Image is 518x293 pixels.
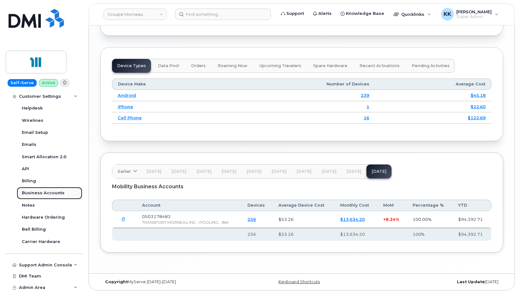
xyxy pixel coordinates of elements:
th: $13,634.20 [334,228,378,240]
span: 8.24% [386,217,399,222]
span: [DATE] [247,169,261,174]
span: Earlier [118,168,131,174]
th: $53.26 [273,228,334,240]
a: $13,634.20 [340,217,365,222]
div: Kristin Kammer-Grossman [437,8,503,21]
td: $94,392.71 [452,211,491,228]
td: $53.26 [273,211,334,228]
strong: Copyright [105,279,128,284]
span: Orders [191,63,206,68]
th: Average Cost [375,78,491,90]
a: $22.60 [471,104,486,109]
div: Mobility Business Accounts [112,179,491,195]
span: [DATE] [222,169,236,174]
span: Pending Activities [412,63,450,68]
input: Find something... [175,9,271,20]
a: Support [277,7,309,20]
a: 239 [361,93,369,98]
th: 256 [242,228,273,240]
a: $122.69 [468,115,486,120]
span: + [383,217,386,222]
span: [DATE] [346,169,361,174]
th: Number of Devices [223,78,375,90]
th: Device Make [112,78,223,90]
a: Alerts [309,7,336,20]
span: [DATE] [197,169,211,174]
td: 100.00% [407,211,452,228]
span: Upcoming Travelers [259,63,301,68]
span: [PERSON_NAME] [456,9,492,14]
th: Average Device Cost [273,200,334,211]
a: $45.18 [471,93,486,98]
div: [DATE] [369,279,503,284]
span: TRANSPORT MORNEAU INC - POOLING, [142,220,219,225]
strong: Last Update [457,279,485,284]
a: Keyboard Shortcuts [278,279,320,284]
div: Quicklinks [389,8,435,21]
span: [DATE] [147,169,161,174]
span: Quicklinks [401,12,424,17]
span: [DATE] [271,169,286,174]
a: Knowledge Base [336,7,389,20]
span: Alerts [318,10,332,17]
span: Support [286,10,304,17]
span: KK [444,10,451,18]
a: Cell Phone [118,115,142,120]
span: [DATE] [321,169,336,174]
a: 16 [364,115,369,120]
span: Roaming Now [218,63,247,68]
th: Monthly Cost [334,200,378,211]
th: MoM [378,200,407,211]
span: [DATE] [296,169,311,174]
th: 100% [407,228,452,240]
span: Bell [222,220,228,225]
a: 1 [366,104,369,109]
span: [DATE] [172,169,186,174]
span: Recent Activations [359,63,400,68]
div: MyServe [DATE]–[DATE] [100,279,234,284]
span: Data Pool [158,63,179,68]
th: $94,392.71 [452,228,491,240]
a: iPhone [118,104,133,109]
span: Knowledge Base [346,10,384,17]
span: Super Admin [456,14,492,19]
span: 0503178483 [142,214,171,219]
th: Percentage % [407,200,452,211]
span: Spare Hardware [313,63,347,68]
a: 256 [247,217,256,222]
th: Account [136,200,242,211]
iframe: Messenger Launcher [490,265,513,288]
th: Devices [242,200,273,211]
a: Android [118,93,136,98]
th: YTD [452,200,491,211]
a: Groupe Morneau [103,9,167,20]
a: Earlier [112,165,141,178]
